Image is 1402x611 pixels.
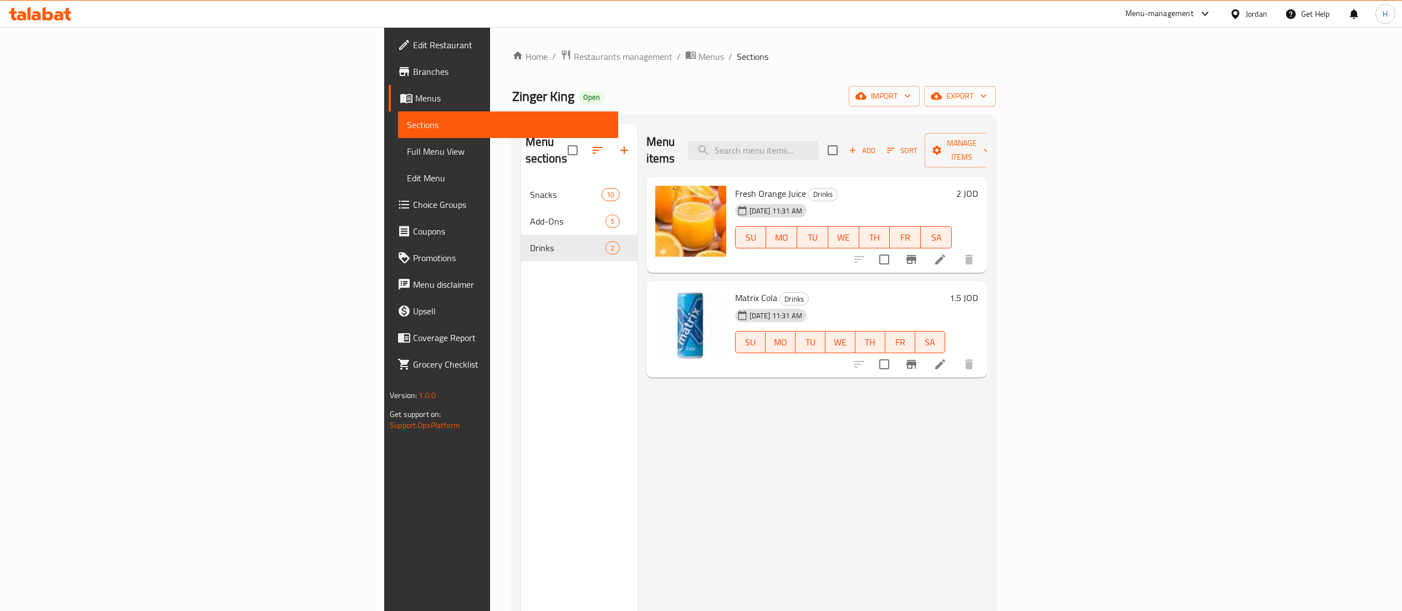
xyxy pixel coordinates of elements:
[389,58,618,85] a: Branches
[398,111,618,138] a: Sections
[398,165,618,191] a: Edit Menu
[847,144,877,157] span: Add
[933,89,987,103] span: export
[920,334,941,350] span: SA
[413,304,609,318] span: Upsell
[699,50,724,63] span: Menus
[530,188,602,201] span: Snacks
[924,86,996,106] button: export
[925,133,999,167] button: Manage items
[858,89,911,103] span: import
[740,334,761,350] span: SU
[844,142,880,159] span: Add item
[885,331,915,353] button: FR
[740,230,762,246] span: SU
[855,331,885,353] button: TH
[413,225,609,238] span: Coupons
[390,418,460,432] a: Support.OpsPlatform
[398,138,618,165] a: Full Menu View
[419,388,436,403] span: 1.0.0
[413,198,609,211] span: Choice Groups
[915,331,945,353] button: SA
[934,358,947,371] a: Edit menu item
[521,208,638,235] div: Add-Ons5
[389,271,618,298] a: Menu disclaimer
[735,185,806,202] span: Fresh Orange Juice
[950,290,978,305] h6: 1.5 JOD
[389,245,618,271] a: Promotions
[611,137,638,164] button: Add section
[521,177,638,266] nav: Menu sections
[808,188,838,201] div: Drinks
[833,230,855,246] span: WE
[821,139,844,162] span: Select section
[887,144,917,157] span: Sort
[655,186,726,257] img: Fresh Orange Juice
[584,137,611,164] span: Sort sections
[413,331,609,344] span: Coverage Report
[521,235,638,261] div: Drinks2
[407,171,609,185] span: Edit Menu
[389,298,618,324] a: Upsell
[934,253,947,266] a: Edit menu item
[873,353,896,376] span: Select to update
[844,142,880,159] button: Add
[766,226,797,248] button: MO
[770,334,791,350] span: MO
[605,215,619,228] div: items
[745,206,807,216] span: [DATE] 11:31 AM
[890,226,921,248] button: FR
[849,86,920,106] button: import
[413,278,609,291] span: Menu disclaimer
[956,186,978,201] h6: 2 JOD
[766,331,796,353] button: MO
[530,241,606,254] span: Drinks
[873,248,896,271] span: Select to update
[389,218,618,245] a: Coupons
[389,32,618,58] a: Edit Restaurant
[802,230,824,246] span: TU
[606,243,619,253] span: 2
[934,136,990,164] span: Manage items
[389,85,618,111] a: Menus
[830,334,851,350] span: WE
[797,226,828,248] button: TU
[530,215,606,228] span: Add-Ons
[890,334,911,350] span: FR
[825,331,855,353] button: WE
[809,188,837,201] span: Drinks
[606,216,619,227] span: 5
[1383,8,1388,20] span: H
[925,230,947,246] span: SA
[655,290,726,361] img: Matrix Cola
[1125,7,1194,21] div: Menu-management
[956,246,982,273] button: delete
[413,358,609,371] span: Grocery Checklist
[956,351,982,378] button: delete
[574,50,672,63] span: Restaurants management
[389,191,618,218] a: Choice Groups
[1246,8,1267,20] div: Jordan
[779,292,809,305] div: Drinks
[390,388,417,403] span: Version:
[415,91,609,105] span: Menus
[561,139,584,162] span: Select all sections
[735,226,767,248] button: SU
[602,190,619,200] span: 10
[880,142,925,159] span: Sort items
[521,181,638,208] div: Snacks10
[389,351,618,378] a: Grocery Checklist
[828,226,859,248] button: WE
[859,226,890,248] button: TH
[894,230,916,246] span: FR
[389,324,618,351] a: Coverage Report
[512,49,996,64] nav: breadcrumb
[898,246,925,273] button: Branch-specific-item
[407,118,609,131] span: Sections
[921,226,952,248] button: SA
[745,310,807,321] span: [DATE] 11:31 AM
[646,134,675,167] h2: Menu items
[677,50,681,63] li: /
